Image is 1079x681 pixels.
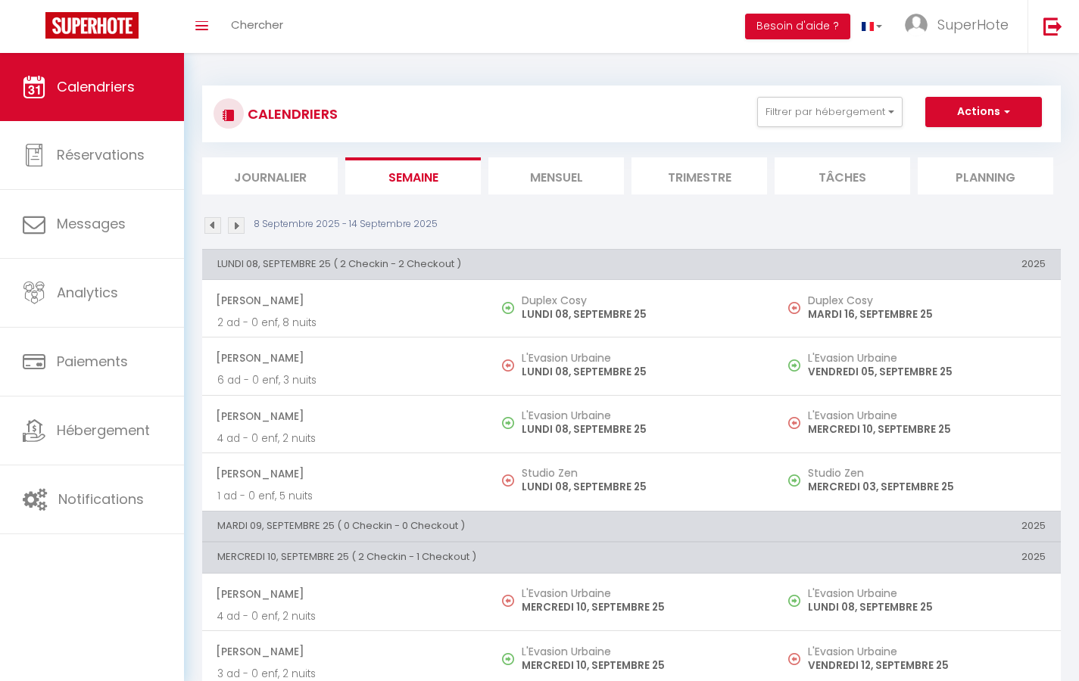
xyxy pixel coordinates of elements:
button: Ouvrir le widget de chat LiveChat [12,6,58,51]
th: 2025 [775,511,1061,541]
p: 4 ad - 0 enf, 2 nuits [217,431,473,446]
li: Semaine [345,157,481,194]
span: [PERSON_NAME] [216,286,473,315]
img: NO IMAGE [788,653,800,665]
img: NO IMAGE [788,302,800,314]
img: NO IMAGE [788,417,800,429]
li: Journalier [202,157,338,194]
h5: L'Evasion Urbaine [522,409,759,421]
p: LUNDI 08, SEPTEMBRE 25 [522,364,759,380]
h3: CALENDRIERS [244,97,338,131]
p: MERCREDI 10, SEPTEMBRE 25 [808,421,1046,437]
span: Chercher [231,17,283,33]
span: Paiements [57,352,128,371]
h5: L'Evasion Urbaine [808,409,1046,421]
h5: L'Evasion Urbaine [808,587,1046,599]
span: SuperHote [937,15,1009,34]
span: Analytics [57,283,118,302]
span: [PERSON_NAME] [216,459,473,488]
li: Mensuel [488,157,624,194]
th: 2025 [775,543,1061,573]
p: VENDREDI 05, SEPTEMBRE 25 [808,364,1046,380]
h5: L'Evasion Urbaine [808,352,1046,364]
img: NO IMAGE [788,474,800,487]
span: Hébergement [57,421,150,440]
span: Messages [57,214,126,233]
h5: Studio Zen [522,467,759,479]
img: NO IMAGE [788,359,800,372]
p: MARDI 16, SEPTEMBRE 25 [808,306,1046,322]
p: 6 ad - 0 enf, 3 nuits [217,372,473,388]
p: LUNDI 08, SEPTEMBRE 25 [522,306,759,322]
p: 1 ad - 0 enf, 5 nuits [217,488,473,504]
img: NO IMAGE [502,595,514,607]
button: Filtrer par hébergement [757,97,903,127]
th: LUNDI 08, SEPTEMBRE 25 ( 2 Checkin - 2 Checkout ) [202,249,775,279]
span: Calendriers [57,77,135,96]
span: [PERSON_NAME] [216,344,473,372]
span: Réservations [57,145,145,164]
p: LUNDI 08, SEPTEMBRE 25 [522,479,759,495]
th: MERCREDI 10, SEPTEMBRE 25 ( 2 Checkin - 1 Checkout ) [202,543,775,573]
p: MERCREDI 03, SEPTEMBRE 25 [808,479,1046,495]
h5: Studio Zen [808,467,1046,479]
p: MERCREDI 10, SEPTEMBRE 25 [522,658,759,673]
p: 4 ad - 0 enf, 2 nuits [217,608,473,624]
p: MERCREDI 10, SEPTEMBRE 25 [522,599,759,615]
th: MARDI 09, SEPTEMBRE 25 ( 0 Checkin - 0 Checkout ) [202,511,775,541]
p: 8 Septembre 2025 - 14 Septembre 2025 [254,217,438,232]
span: Notifications [58,490,144,508]
h5: L'Evasion Urbaine [808,645,1046,658]
button: Besoin d'aide ? [745,14,850,39]
span: [PERSON_NAME] [216,637,473,666]
img: NO IMAGE [502,359,514,372]
p: LUNDI 08, SEPTEMBRE 25 [522,421,759,437]
h5: L'Evasion Urbaine [522,587,759,599]
li: Planning [918,157,1053,194]
span: [PERSON_NAME] [216,580,473,608]
button: Actions [925,97,1042,127]
h5: L'Evasion Urbaine [522,645,759,658]
h5: Duplex Cosy [808,294,1046,306]
p: LUNDI 08, SEPTEMBRE 25 [808,599,1046,615]
h5: Duplex Cosy [522,294,759,306]
h5: L'Evasion Urbaine [522,352,759,364]
img: ... [905,14,928,36]
img: NO IMAGE [502,474,514,487]
span: [PERSON_NAME] [216,402,473,431]
li: Trimestre [631,157,767,194]
img: NO IMAGE [788,595,800,607]
img: logout [1043,17,1062,36]
p: VENDREDI 12, SEPTEMBRE 25 [808,658,1046,673]
img: Super Booking [45,12,139,39]
p: 2 ad - 0 enf, 8 nuits [217,315,473,331]
li: Tâches [775,157,910,194]
th: 2025 [775,249,1061,279]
